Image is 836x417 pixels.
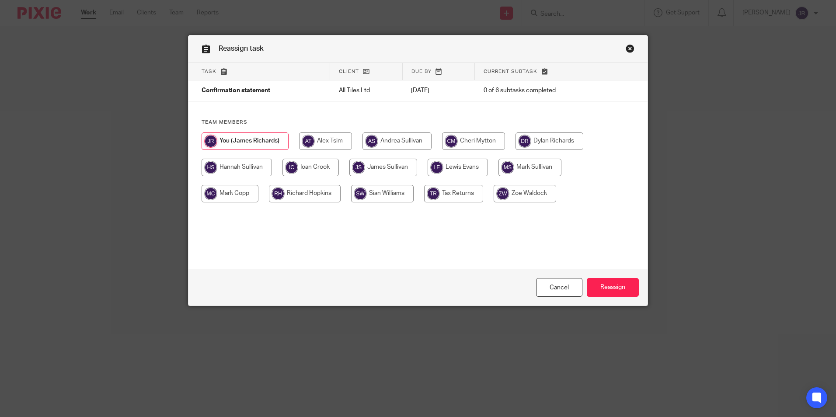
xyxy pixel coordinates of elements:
[219,45,264,52] span: Reassign task
[484,69,537,74] span: Current subtask
[475,80,609,101] td: 0 of 6 subtasks completed
[202,88,270,94] span: Confirmation statement
[339,86,394,95] p: All Tiles Ltd
[626,44,634,56] a: Close this dialog window
[339,69,359,74] span: Client
[202,69,216,74] span: Task
[202,119,634,126] h4: Team members
[411,86,466,95] p: [DATE]
[536,278,582,297] a: Close this dialog window
[411,69,432,74] span: Due by
[587,278,639,297] input: Reassign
